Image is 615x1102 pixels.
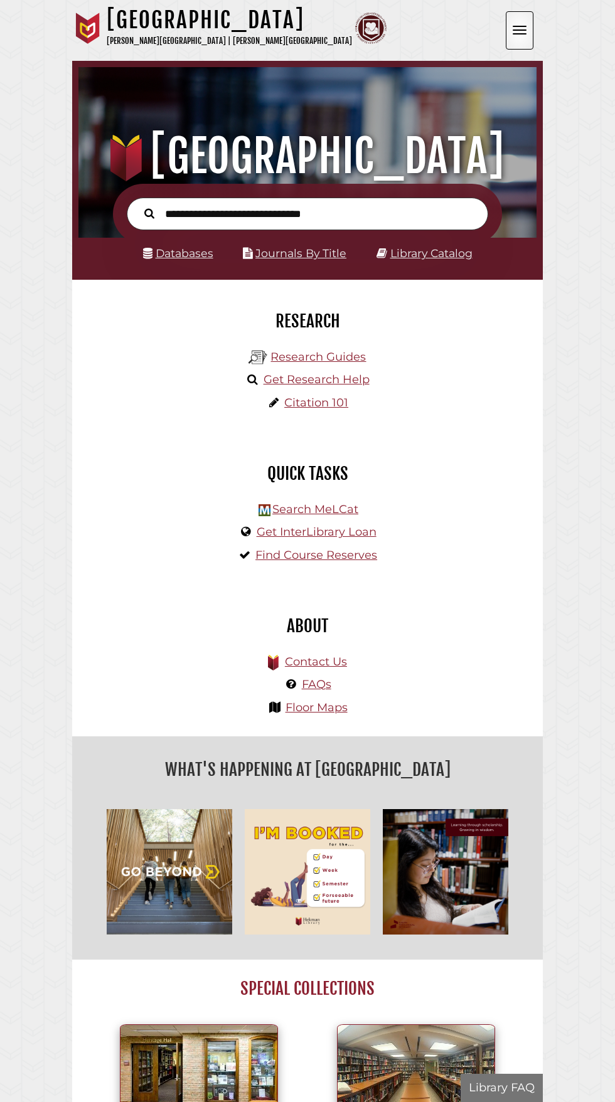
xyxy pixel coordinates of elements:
a: Journals By Title [255,246,346,260]
a: Research Guides [270,350,366,364]
a: Floor Maps [286,701,348,714]
i: Search [144,208,154,220]
img: Calvin University [72,13,104,44]
div: slideshow [100,803,515,941]
img: I'm Booked for the... Day, Week, Foreseeable Future! Hekman Library [238,803,377,941]
img: Go Beyond [100,803,238,941]
a: Contact Us [285,655,347,669]
img: Hekman Library Logo [249,348,267,367]
button: Open the menu [506,11,533,50]
a: FAQs [302,677,331,691]
h2: What's Happening at [GEOGRAPHIC_DATA] [82,755,533,784]
a: Search MeLCat [272,502,358,516]
a: Library Catalog [390,246,473,260]
h2: Quick Tasks [82,463,533,484]
a: Databases [143,246,213,260]
h2: Special Collections [90,978,524,999]
a: Find Course Reserves [255,548,377,562]
h2: About [82,615,533,637]
h1: [GEOGRAPHIC_DATA] [88,129,528,184]
p: [PERSON_NAME][GEOGRAPHIC_DATA] | [PERSON_NAME][GEOGRAPHIC_DATA] [107,34,352,48]
a: Citation 101 [284,396,348,410]
h1: [GEOGRAPHIC_DATA] [107,6,352,34]
a: Get InterLibrary Loan [257,525,377,539]
img: Learning through scholarship, growing in wisdom. [377,803,515,941]
button: Search [138,205,161,221]
h2: Research [82,310,533,332]
img: Hekman Library Logo [259,504,270,516]
a: Get Research Help [264,373,370,386]
img: Calvin Theological Seminary [355,13,387,44]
